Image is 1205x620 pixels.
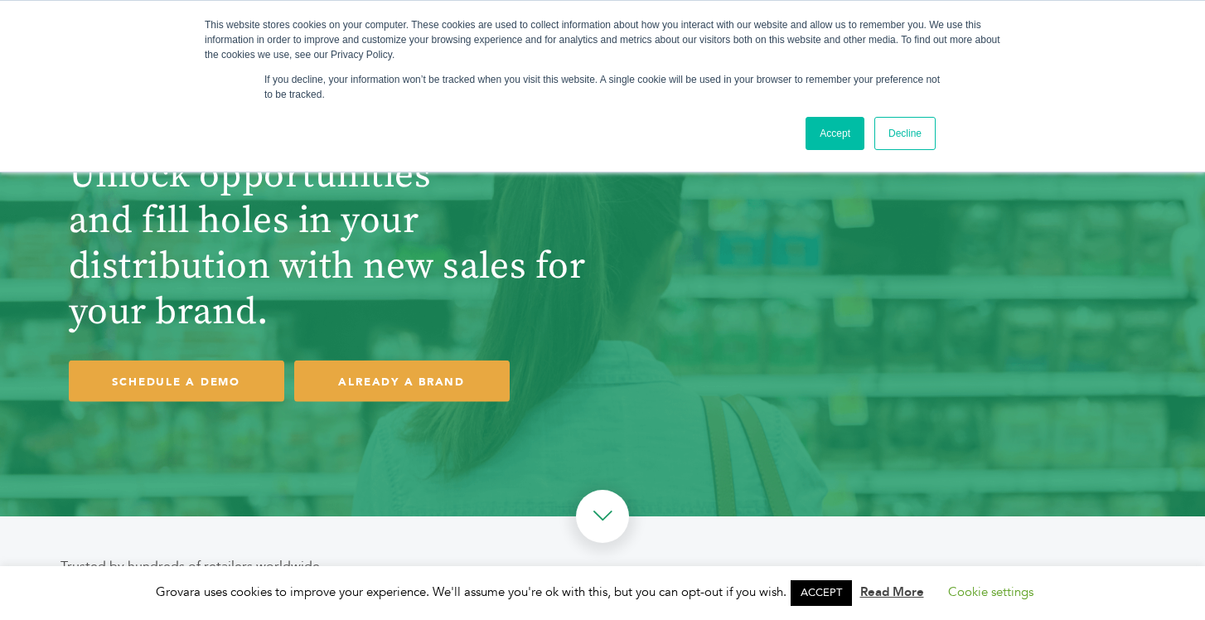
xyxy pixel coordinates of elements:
[791,580,852,606] a: ACCEPT
[69,153,594,335] h1: Unlock opportunities and fill holes in your distribution with new sales for your brand.
[294,360,510,402] a: ALREADY A BRAND
[874,117,936,150] a: Decline
[205,17,1000,62] div: This website stores cookies on your computer. These cookies are used to collect information about...
[806,117,864,150] a: Accept
[69,360,284,402] a: SCHEDULE A DEMO
[60,556,1145,576] div: Trusted by hundreds of retailers worldwide
[156,584,1050,600] span: Grovara uses cookies to improve your experience. We'll assume you're ok with this, but you can op...
[860,584,924,600] a: Read More
[264,72,941,102] p: If you decline, your information won’t be tracked when you visit this website. A single cookie wi...
[948,584,1033,600] a: Cookie settings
